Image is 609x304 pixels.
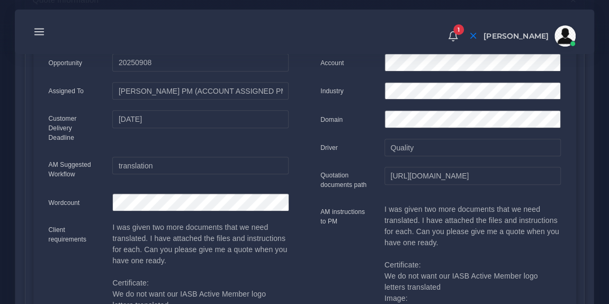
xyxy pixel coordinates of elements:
[320,207,369,226] label: AM instructions to PM
[320,58,344,68] label: Account
[320,86,344,96] label: Industry
[453,24,464,35] span: 1
[49,58,83,68] label: Opportunity
[478,25,579,47] a: [PERSON_NAME]avatar
[483,32,549,40] span: [PERSON_NAME]
[49,198,80,208] label: Wordcount
[49,114,97,142] label: Customer Delivery Deadline
[320,171,369,190] label: Quotation documents path
[49,160,97,179] label: AM Suggested Workflow
[112,82,289,100] input: pm
[49,225,97,244] label: Client requirements
[444,30,462,42] a: 1
[554,25,576,47] img: avatar
[49,86,84,96] label: Assigned To
[320,115,343,124] label: Domain
[320,143,338,153] label: Driver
